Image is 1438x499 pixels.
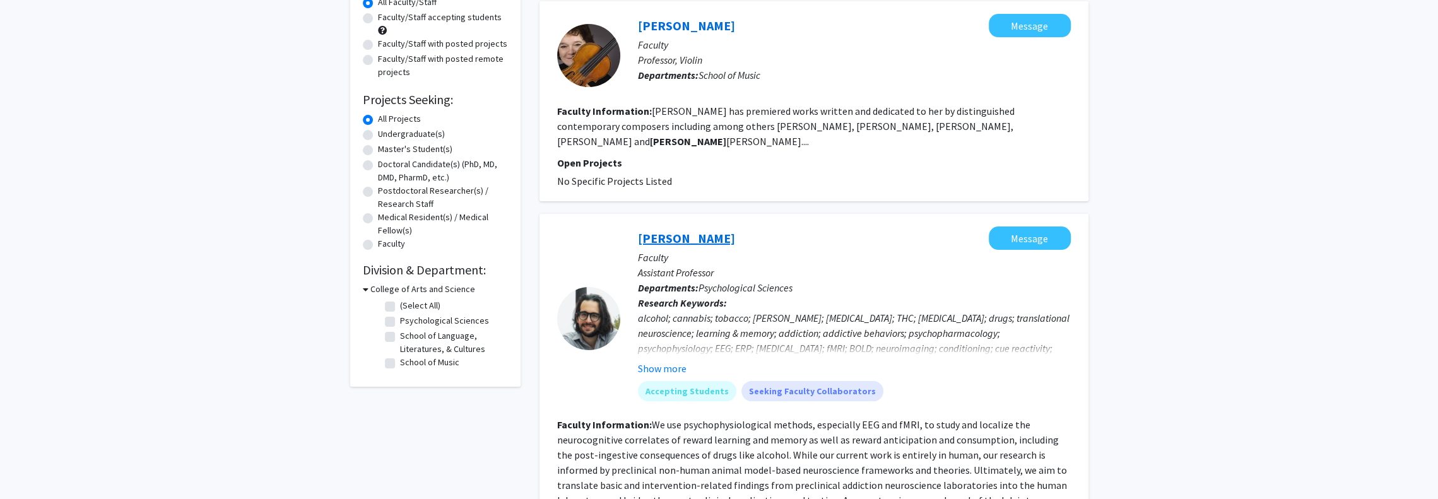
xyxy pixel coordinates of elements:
label: Faculty/Staff accepting students [378,11,502,24]
b: Faculty Information: [557,105,652,117]
p: Open Projects [557,155,1071,170]
label: School of Language, Literatures, & Cultures [400,329,505,356]
p: Faculty [638,250,1071,265]
label: All Projects [378,112,421,126]
div: alcohol; cannabis; tobacco; [PERSON_NAME]; [MEDICAL_DATA]; THC; [MEDICAL_DATA]; drugs; translatio... [638,310,1071,386]
label: Master's Student(s) [378,143,452,156]
span: School of Music [698,69,760,81]
b: Departments: [638,281,698,294]
label: (Select All) [400,299,440,312]
label: Faculty [378,237,405,250]
fg-read-more: [PERSON_NAME] has premiered works written and dedicated to her by distinguished contemporary comp... [557,105,1015,148]
iframe: Chat [9,442,54,490]
h2: Division & Department: [363,262,508,278]
p: Professor, Violin [638,52,1071,68]
b: Research Keywords: [638,296,727,309]
p: Assistant Professor [638,265,1071,280]
b: Departments: [638,69,698,81]
p: Faculty [638,37,1071,52]
label: Postdoctoral Researcher(s) / Research Staff [378,184,508,211]
button: Show more [638,361,687,376]
h3: College of Arts and Science [370,283,475,296]
label: Faculty/Staff with posted remote projects [378,52,508,79]
mat-chip: Seeking Faculty Collaborators [741,381,883,401]
b: [PERSON_NAME] [650,135,726,148]
mat-chip: Accepting Students [638,381,736,401]
label: Faculty/Staff with posted projects [378,37,507,50]
span: No Specific Projects Listed [557,175,672,187]
label: Undergraduate(s) [378,127,445,141]
a: [PERSON_NAME] [638,18,735,33]
label: Medical Resident(s) / Medical Fellow(s) [378,211,508,237]
label: Doctoral Candidate(s) (PhD, MD, DMD, PharmD, etc.) [378,158,508,184]
h2: Projects Seeking: [363,92,508,107]
label: Psychological Sciences [400,314,489,327]
button: Message Roberto Ulises Cofresí-Bonilla [989,226,1071,250]
a: [PERSON_NAME] [638,230,735,246]
b: Faculty Information: [557,418,652,431]
label: School of Music [400,356,459,369]
span: Psychological Sciences [698,281,793,294]
button: Message Eva Szekely [989,14,1071,37]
